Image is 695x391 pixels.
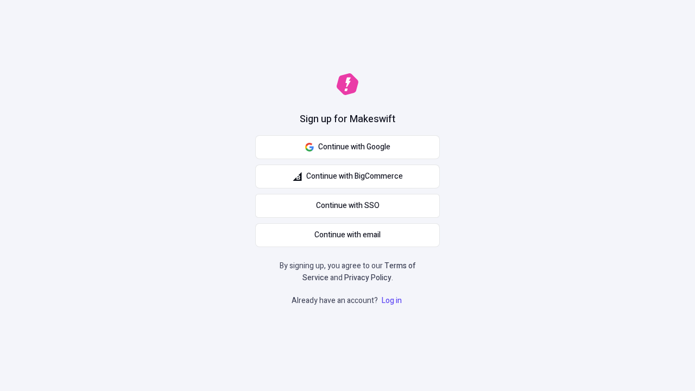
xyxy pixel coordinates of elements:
h1: Sign up for Makeswift [300,112,395,127]
span: Continue with BigCommerce [306,171,403,182]
p: Already have an account? [292,295,404,307]
span: Continue with Google [318,141,390,153]
button: Continue with BigCommerce [255,165,440,188]
span: Continue with email [314,229,381,241]
a: Terms of Service [302,260,416,283]
a: Privacy Policy [344,272,391,283]
button: Continue with email [255,223,440,247]
p: By signing up, you agree to our and . [276,260,419,284]
a: Continue with SSO [255,194,440,218]
a: Log in [380,295,404,306]
button: Continue with Google [255,135,440,159]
